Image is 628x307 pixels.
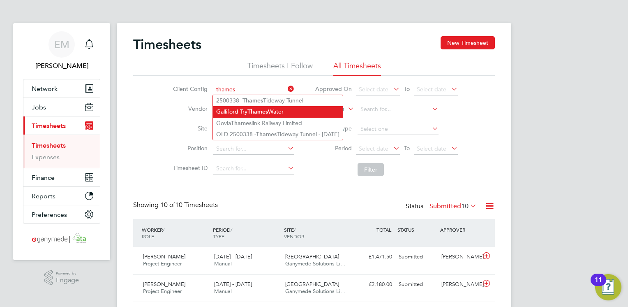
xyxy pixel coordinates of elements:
li: 2500338 - Tideway Tunnel [213,95,343,106]
span: [DATE] - [DATE] [214,281,252,288]
div: SITE [282,222,353,244]
button: Finance [23,168,100,186]
label: Site [171,125,208,132]
label: Submitted [429,202,477,210]
span: [GEOGRAPHIC_DATA] [285,253,339,260]
input: Search for... [213,143,294,155]
label: Client Config [171,85,208,93]
button: New Timesheet [441,36,495,49]
li: Galliford Try Water [213,106,343,117]
span: EM [54,39,69,50]
a: Expenses [32,153,60,161]
span: 10 [461,202,469,210]
li: OLD 2500338 - Tideway Tunnel - [DATE] [213,129,343,140]
span: Reports [32,192,55,200]
label: Period [315,144,352,152]
div: STATUS [395,222,438,237]
span: Jobs [32,103,46,111]
div: [PERSON_NAME] [438,250,481,264]
span: Ganymede Solutions Li… [285,288,346,295]
div: APPROVER [438,222,481,237]
label: Position [171,144,208,152]
input: Search for... [358,104,439,115]
span: / [231,226,232,233]
span: Emma Malvenan [23,61,100,71]
li: Govia link Railway Limited [213,118,343,129]
input: Search for... [213,84,294,95]
span: Manual [214,260,232,267]
li: Timesheets I Follow [247,61,313,76]
span: To [402,143,412,153]
span: Engage [56,277,79,284]
div: Timesheets [23,135,100,168]
button: Network [23,79,100,98]
button: Preferences [23,205,100,223]
img: ganymedesolutions-logo-retina.png [30,232,94,245]
a: Powered byEngage [44,270,79,286]
div: 11 [595,280,602,291]
span: TYPE [213,233,224,240]
a: Timesheets [32,142,66,149]
a: EM[PERSON_NAME] [23,31,100,71]
label: Timesheet ID [171,164,208,172]
span: [DATE] - [DATE] [214,253,252,260]
b: Thames [247,108,268,115]
div: Status [406,201,478,212]
span: TOTAL [376,226,391,233]
label: Vendor [171,105,208,112]
div: £1,471.50 [353,250,395,264]
div: £2,180.00 [353,278,395,291]
span: / [163,226,164,233]
div: [PERSON_NAME] [438,278,481,291]
span: 10 of [160,201,175,209]
b: Thames [231,120,252,127]
span: ROLE [142,233,154,240]
span: Select date [359,145,388,152]
div: Submitted [395,278,438,291]
span: Select date [359,86,388,93]
nav: Main navigation [13,23,110,260]
button: Jobs [23,98,100,116]
span: 10 Timesheets [160,201,218,209]
span: [PERSON_NAME] [143,281,185,288]
span: VENDOR [284,233,304,240]
span: / [294,226,296,233]
div: Showing [133,201,219,209]
button: Reports [23,187,100,205]
span: Powered by [56,270,79,277]
b: Thames [256,131,277,138]
span: Preferences [32,211,67,219]
label: Approved On [315,85,352,93]
h2: Timesheets [133,36,201,53]
div: Submitted [395,250,438,264]
span: Project Engineer [143,288,182,295]
div: PERIOD [211,222,282,244]
input: Search for... [213,163,294,174]
span: Manual [214,288,232,295]
button: Open Resource Center, 11 new notifications [595,274,621,300]
a: Go to home page [23,232,100,245]
span: [PERSON_NAME] [143,253,185,260]
span: Finance [32,174,55,181]
span: Select date [417,145,446,152]
span: Select date [417,86,446,93]
span: To [402,84,412,94]
b: Thames [242,97,263,104]
span: Network [32,85,58,93]
span: Ganymede Solutions Li… [285,260,346,267]
button: Timesheets [23,116,100,135]
li: All Timesheets [333,61,381,76]
input: Select one [358,123,439,135]
div: WORKER [140,222,211,244]
span: Timesheets [32,122,66,130]
button: Filter [358,163,384,176]
span: Project Engineer [143,260,182,267]
span: [GEOGRAPHIC_DATA] [285,281,339,288]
